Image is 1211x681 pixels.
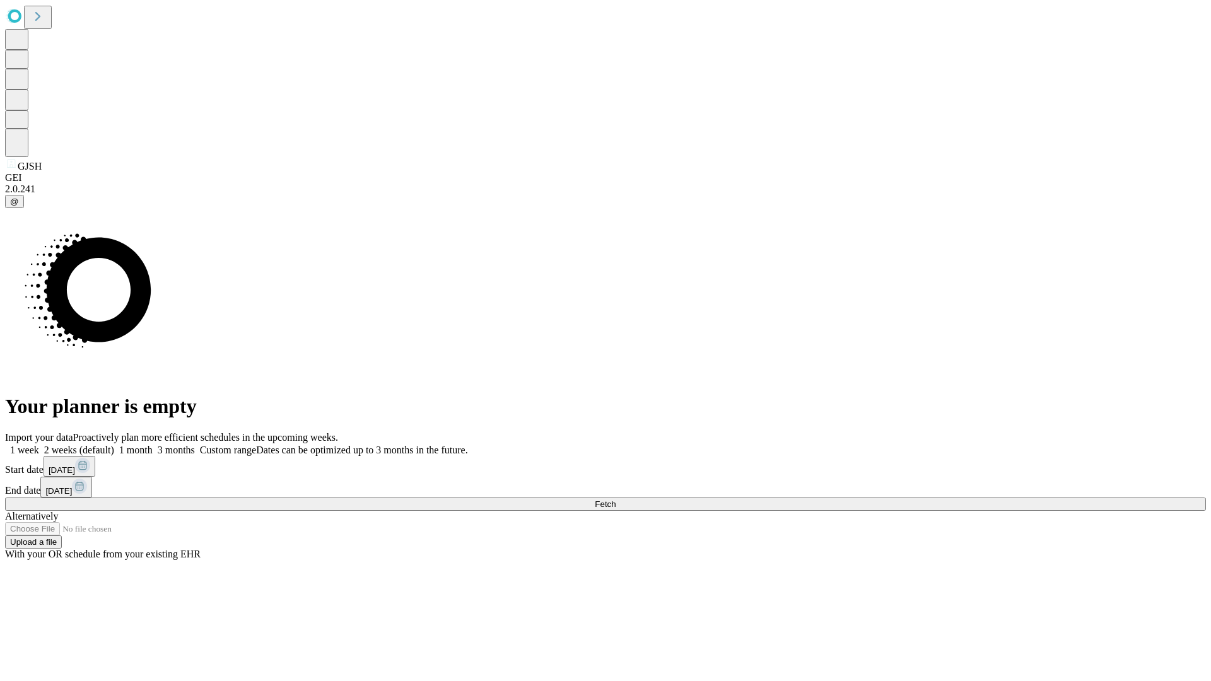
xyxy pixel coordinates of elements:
div: End date [5,477,1206,498]
button: Upload a file [5,535,62,549]
span: Custom range [200,445,256,455]
span: 3 months [158,445,195,455]
span: With your OR schedule from your existing EHR [5,549,201,559]
span: Alternatively [5,511,58,521]
span: [DATE] [49,465,75,475]
span: Dates can be optimized up to 3 months in the future. [256,445,467,455]
button: @ [5,195,24,208]
h1: Your planner is empty [5,395,1206,418]
span: 2 weeks (default) [44,445,114,455]
div: Start date [5,456,1206,477]
span: @ [10,197,19,206]
button: [DATE] [40,477,92,498]
span: Proactively plan more efficient schedules in the upcoming weeks. [73,432,338,443]
div: 2.0.241 [5,183,1206,195]
button: [DATE] [44,456,95,477]
button: Fetch [5,498,1206,511]
span: Import your data [5,432,73,443]
span: Fetch [595,499,616,509]
span: 1 week [10,445,39,455]
span: [DATE] [45,486,72,496]
span: GJSH [18,161,42,172]
span: 1 month [119,445,153,455]
div: GEI [5,172,1206,183]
